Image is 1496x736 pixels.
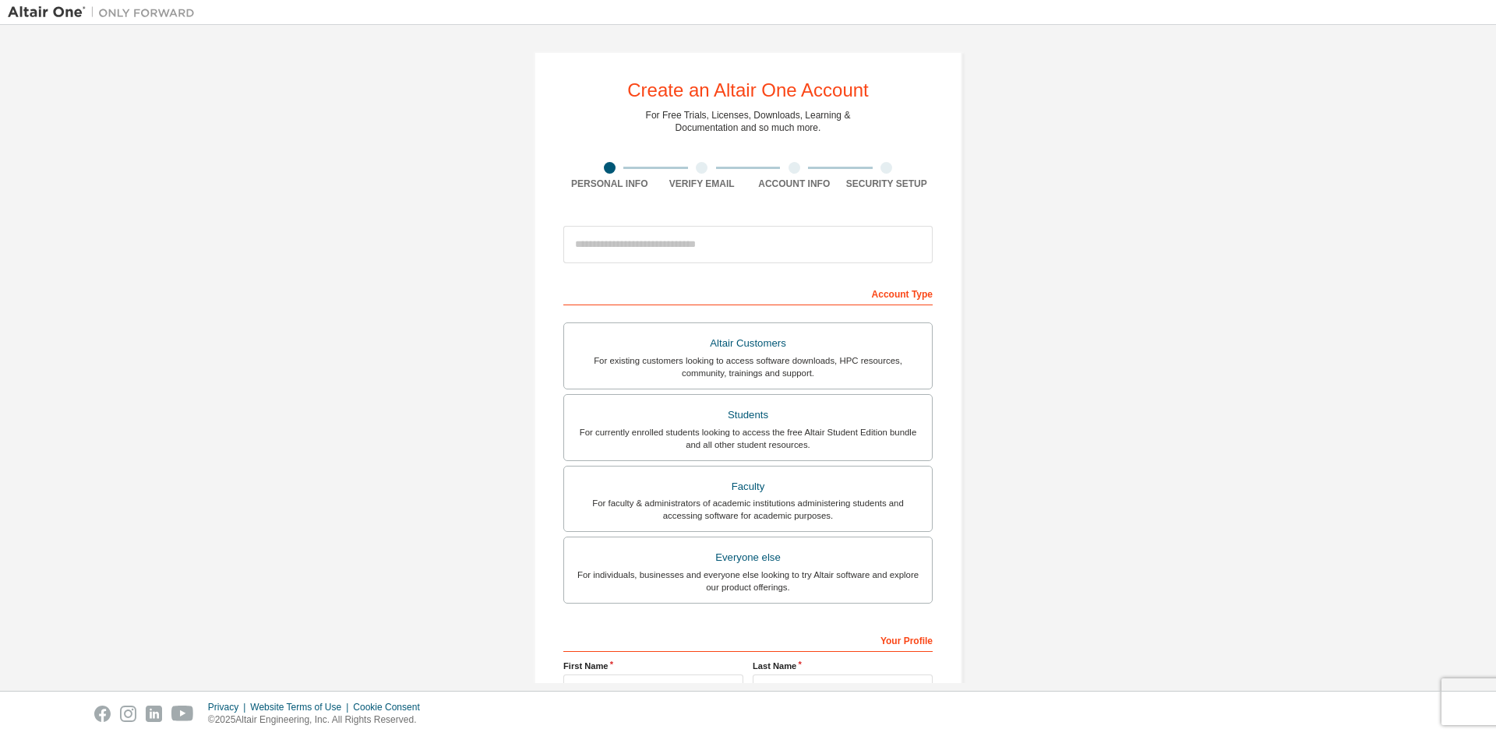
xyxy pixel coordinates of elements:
[748,178,841,190] div: Account Info
[573,476,923,498] div: Faculty
[573,569,923,593] div: For individuals, businesses and everyone else looking to try Altair software and explore our prod...
[208,701,250,713] div: Privacy
[656,178,749,190] div: Verify Email
[573,426,923,451] div: For currently enrolled students looking to access the free Altair Student Edition bundle and all ...
[573,354,923,379] div: For existing customers looking to access software downloads, HPC resources, community, trainings ...
[627,81,869,100] div: Create an Altair One Account
[753,660,933,672] label: Last Name
[353,701,429,713] div: Cookie Consent
[250,701,353,713] div: Website Terms of Use
[146,706,162,722] img: linkedin.svg
[573,333,923,354] div: Altair Customers
[563,660,743,672] label: First Name
[573,547,923,569] div: Everyone else
[841,178,933,190] div: Security Setup
[94,706,111,722] img: facebook.svg
[120,706,136,722] img: instagram.svg
[573,497,923,522] div: For faculty & administrators of academic institutions administering students and accessing softwa...
[646,109,851,134] div: For Free Trials, Licenses, Downloads, Learning & Documentation and so much more.
[563,280,933,305] div: Account Type
[563,178,656,190] div: Personal Info
[8,5,203,20] img: Altair One
[573,404,923,426] div: Students
[171,706,194,722] img: youtube.svg
[563,627,933,652] div: Your Profile
[208,713,429,727] p: © 2025 Altair Engineering, Inc. All Rights Reserved.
